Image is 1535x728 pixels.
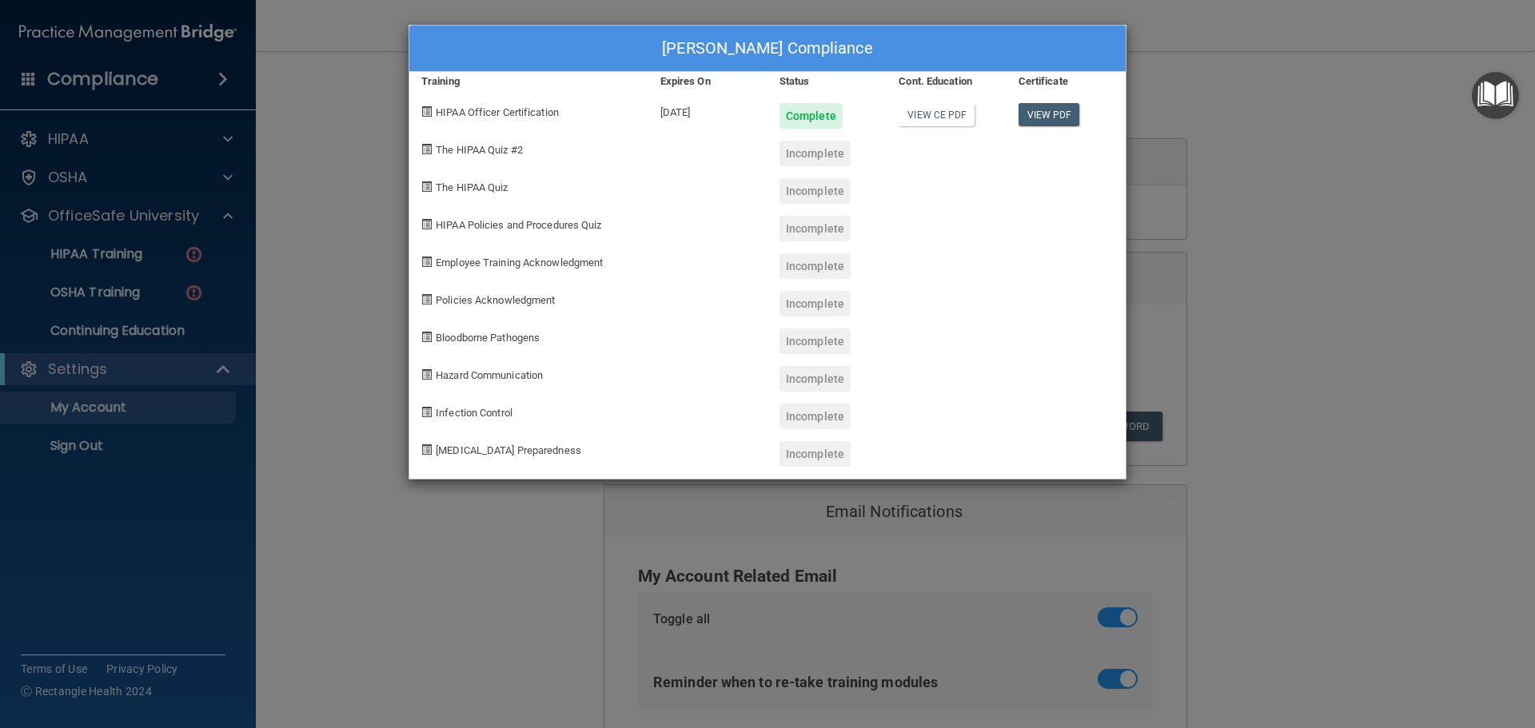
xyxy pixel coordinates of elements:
[1019,103,1080,126] a: View PDF
[436,444,581,456] span: [MEDICAL_DATA] Preparedness
[779,216,851,241] div: Incomplete
[436,407,512,419] span: Infection Control
[899,103,975,126] a: View CE PDF
[779,441,851,467] div: Incomplete
[436,257,603,269] span: Employee Training Acknowledgment
[779,291,851,316] div: Incomplete
[648,72,767,91] div: Expires On
[409,72,648,91] div: Training
[779,366,851,392] div: Incomplete
[779,253,851,279] div: Incomplete
[779,141,851,166] div: Incomplete
[767,72,887,91] div: Status
[779,103,843,129] div: Complete
[436,106,559,118] span: HIPAA Officer Certification
[436,181,508,193] span: The HIPAA Quiz
[409,26,1126,72] div: [PERSON_NAME] Compliance
[436,369,543,381] span: Hazard Communication
[436,332,540,344] span: Bloodborne Pathogens
[779,178,851,204] div: Incomplete
[779,328,851,354] div: Incomplete
[1007,72,1126,91] div: Certificate
[436,219,601,231] span: HIPAA Policies and Procedures Quiz
[436,294,555,306] span: Policies Acknowledgment
[648,91,767,129] div: [DATE]
[436,144,523,156] span: The HIPAA Quiz #2
[1472,72,1519,119] button: Open Resource Center
[887,72,1006,91] div: Cont. Education
[779,404,851,429] div: Incomplete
